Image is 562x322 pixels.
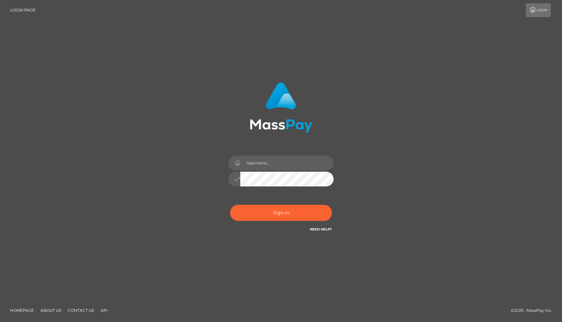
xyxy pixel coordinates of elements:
a: Homepage [7,305,36,315]
button: Sign in [230,205,332,221]
a: API [98,305,110,315]
a: Contact Us [65,305,97,315]
a: Need Help? [310,227,332,231]
div: © 2025 , MassPay Inc. [511,307,557,314]
a: About Us [38,305,64,315]
a: Login [526,3,551,17]
img: MassPay Login [250,82,312,133]
input: Username... [240,156,334,170]
a: Login Page [10,3,35,17]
